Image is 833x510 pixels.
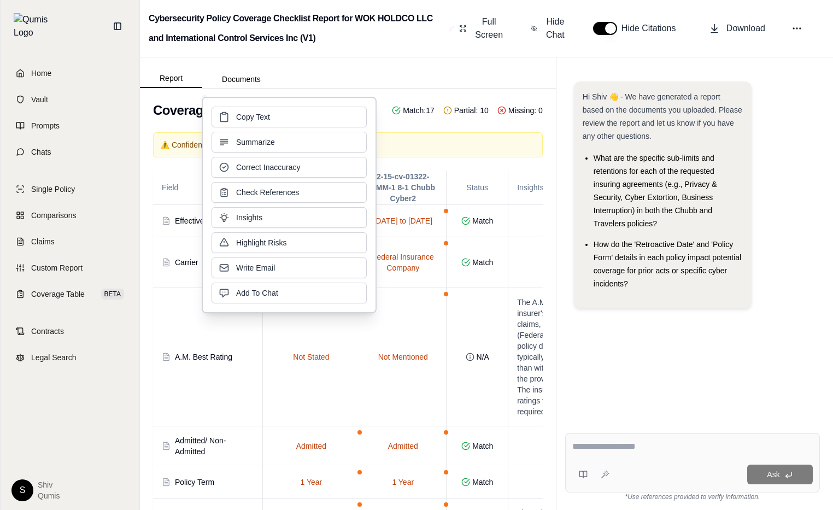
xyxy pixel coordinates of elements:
p: ⚠️ Confidence data not available for this report [160,139,536,150]
span: Download [726,22,765,35]
button: Ask [747,465,813,484]
span: Prompts [31,120,60,131]
span: Not Mentioned [378,351,428,362]
a: Custom Report [7,256,133,280]
button: Highlight Risks [212,232,367,253]
span: Admitted [296,441,326,452]
a: Coverage TableBETA [7,282,133,306]
span: Write Email [236,262,275,273]
span: Hide Chat [544,15,567,42]
button: Write Email [212,257,367,278]
button: Documents [202,71,280,88]
span: 2-15-cv-01322-SMM-1 8-1 Chubb Cyber2 [368,171,437,204]
h2: Coverage Checklist Analysis [153,102,323,119]
span: Needs Review [357,430,362,435]
span: Missing: 0 [497,105,543,116]
span: Needs Review [444,292,448,296]
span: How do the 'Retroactive Date' and 'Policy Form' details in each policy impact potential coverage ... [594,240,741,288]
span: Add To Chat [236,288,278,298]
span: Needs Review [357,502,362,507]
a: Contracts [7,319,133,343]
a: Single Policy [7,177,133,201]
span: Home [31,68,51,79]
span: Full Screen [473,15,505,42]
span: Vault [31,94,48,105]
span: Shiv [38,479,60,490]
div: *Use references provided to verify information. [565,493,820,501]
span: Contracts [31,326,64,337]
span: Match [472,215,493,226]
span: Match [472,441,493,452]
a: Chats [7,140,133,164]
div: S [11,479,33,501]
span: Check References [236,187,299,198]
button: Add To Chat [212,283,367,303]
span: Needs Review [444,502,448,507]
span: Match [472,257,493,268]
span: Legal Search [31,352,77,363]
button: Report [140,69,202,88]
span: Federal Insurance Company [368,251,437,273]
span: Correct Inaccuracy [236,162,300,173]
span: Needs Review [357,470,362,474]
span: Needs Review [444,430,448,435]
button: Correct Inaccuracy [212,157,367,178]
span: Needs Review [444,209,448,213]
span: 1 Year [301,477,322,488]
span: [DATE] to [DATE] [373,215,432,226]
span: What are the specific sub-limits and retentions for each of the requested insuring agreements (e.... [594,154,717,228]
a: Comparisons [7,203,133,227]
span: Match: 17 [392,105,435,116]
a: Legal Search [7,345,133,370]
span: Highlight Risks [236,237,287,248]
span: Hi Shiv 👋 - We have generated a report based on the documents you uploaded. Please review the rep... [583,92,742,140]
th: Status [447,171,508,205]
span: Chats [31,146,51,157]
span: Hide Citations [621,22,683,35]
div: A.M. Best Rating [175,351,232,362]
h2: Cybersecurity Policy Coverage Checklist Report for WOK HOLDCO LLC and International Control Servi... [149,9,445,48]
span: Comparisons [31,210,76,221]
div: Policy Term [175,477,214,488]
span: Qumis [38,490,60,501]
button: Full Screen [455,11,509,46]
span: Not Stated [293,351,329,362]
span: Admitted [388,441,418,452]
div: Admitted/ Non-Admitted [175,435,254,457]
span: N/A [477,351,489,362]
button: Insights [212,207,367,228]
a: Claims [7,230,133,254]
span: Coverage Table [31,289,85,300]
span: Insights [236,212,262,223]
th: Field [153,171,262,205]
span: Needs Review [444,470,448,474]
span: Match [472,477,493,488]
button: Hide Chat [526,11,571,46]
span: Needs Review [444,241,448,245]
button: Download [705,17,770,39]
div: Carrier [175,257,198,268]
button: Summarize [212,132,367,153]
span: Copy Text [236,112,270,122]
button: Collapse sidebar [109,17,126,35]
th: Insights [508,171,690,205]
a: Home [7,61,133,85]
img: Qumis Logo [14,13,55,39]
span: Summarize [236,137,275,148]
div: Effective Dates [175,215,226,226]
span: Ask [767,470,779,479]
a: Vault [7,87,133,112]
span: Partial: 10 [443,105,489,116]
a: Prompts [7,114,133,138]
span: Single Policy [31,184,75,195]
span: BETA [101,289,124,300]
span: 1 Year [392,477,414,488]
button: Check References [212,182,367,203]
button: Copy Text [212,107,367,127]
span: Claims [31,236,55,247]
span: Custom Report [31,262,83,273]
p: The A.M. Best rating, a key indicator of an insurer's financial strength and ability to pay claim... [517,297,681,417]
